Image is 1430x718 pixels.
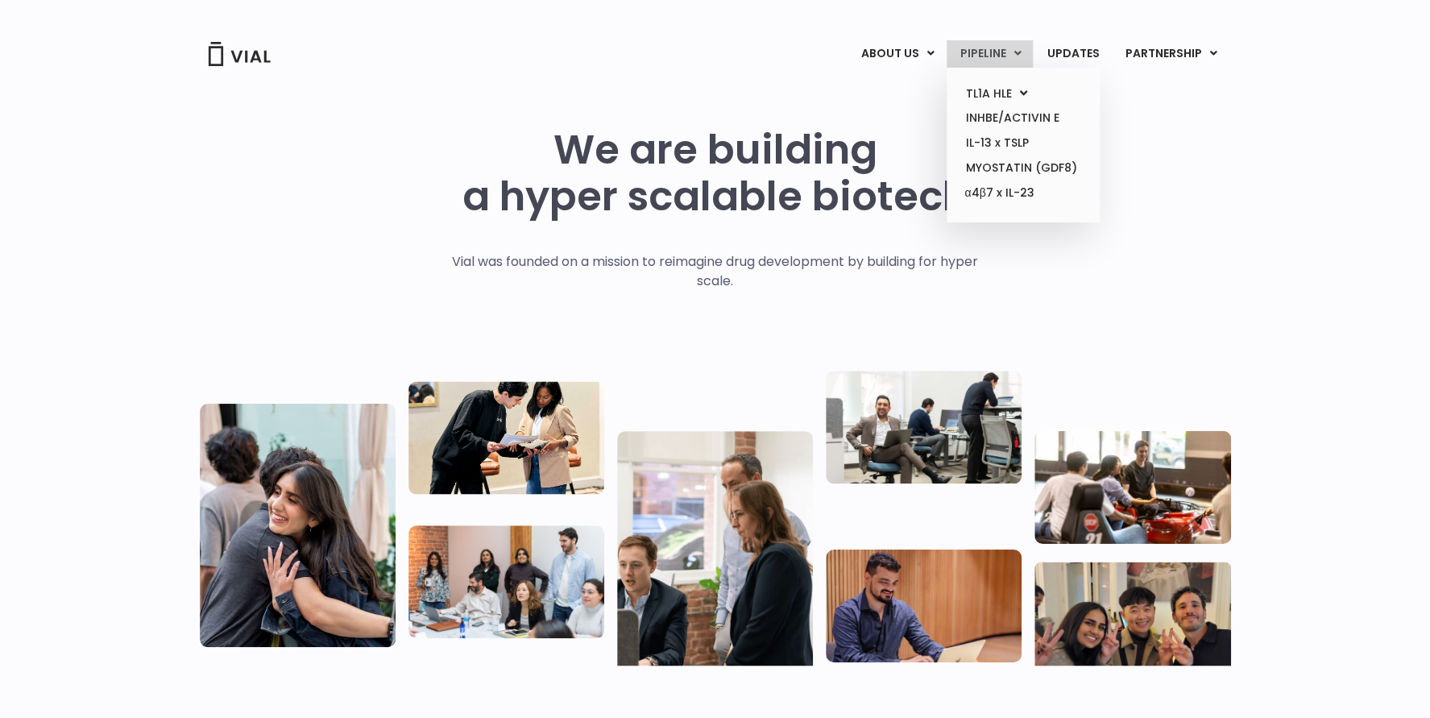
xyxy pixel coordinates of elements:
a: INHBE/ACTIVIN E [952,106,1093,131]
img: Vial Logo [207,42,271,66]
p: Vial was founded on a mission to reimagine drug development by building for hyper scale. [435,252,995,291]
a: MYOSTATIN (GDF8) [952,156,1093,181]
a: IL-13 x TSLP [952,131,1093,156]
img: Vial Life [200,404,396,647]
a: PIPELINEMenu Toggle [947,40,1033,68]
img: Group of 3 people smiling holding up the peace sign [1034,562,1230,679]
a: ABOUT USMenu Toggle [848,40,946,68]
img: Three people working in an office [826,371,1022,484]
img: Eight people standing and sitting in an office [408,525,604,638]
a: TL1A HLEMenu Toggle [952,81,1093,106]
img: Two people looking at a paper talking. [408,381,604,494]
h1: We are building a hyper scalable biotech [462,127,968,220]
a: α4β7 x IL-23 [952,181,1093,206]
img: Group of people playing whirlyball [1034,430,1230,543]
a: PARTNERSHIPMenu Toggle [1112,40,1229,68]
img: Group of three people standing around a computer looking at the screen [617,431,813,674]
a: UPDATES [1034,40,1111,68]
img: Man working at a computer [826,549,1022,662]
